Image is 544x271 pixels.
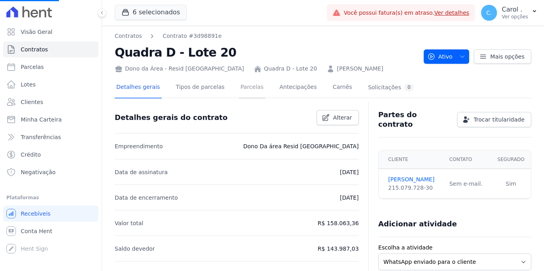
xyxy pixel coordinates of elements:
[333,114,352,122] span: Alterar
[318,218,359,228] p: R$ 158.063,36
[115,43,417,61] h2: Quadra D - Lote 20
[239,77,265,98] a: Parcelas
[474,49,531,64] a: Mais opções
[3,77,98,92] a: Lotes
[115,77,162,98] a: Detalhes gerais
[388,175,440,184] a: [PERSON_NAME]
[3,206,98,222] a: Recebíveis
[21,168,56,176] span: Negativação
[340,193,358,202] p: [DATE]
[378,110,451,129] h3: Partes do contrato
[3,41,98,57] a: Contratos
[174,77,226,98] a: Tipos de parcelas
[21,227,52,235] span: Conta Hent
[3,24,98,40] a: Visão Geral
[278,77,319,98] a: Antecipações
[366,77,415,98] a: Solicitações0
[388,184,440,192] div: 215.079.728-30
[491,150,531,169] th: Segurado
[457,112,531,127] a: Trocar titularidade
[3,112,98,128] a: Minha Carteira
[115,167,168,177] p: Data de assinatura
[3,129,98,145] a: Transferências
[490,53,524,61] span: Mais opções
[115,244,155,253] p: Saldo devedor
[21,210,51,218] span: Recebíveis
[474,116,524,124] span: Trocar titularidade
[475,2,544,24] button: C. Carol . Ver opções
[21,98,43,106] span: Clientes
[3,147,98,163] a: Crédito
[115,65,244,73] div: Dono da Área - Resid [GEOGRAPHIC_DATA]
[444,150,491,169] th: Contato
[3,59,98,75] a: Parcelas
[21,151,41,159] span: Crédito
[243,141,359,151] p: Dono Da área Resid [GEOGRAPHIC_DATA]
[379,150,444,169] th: Cliente
[115,32,142,40] a: Contratos
[115,141,163,151] p: Empreendimento
[21,28,53,36] span: Visão Geral
[21,133,61,141] span: Transferências
[3,94,98,110] a: Clientes
[115,32,222,40] nav: Breadcrumb
[424,49,470,64] button: Ativo
[115,5,187,20] button: 6 selecionados
[21,116,62,124] span: Minha Carteira
[404,84,414,91] div: 0
[434,10,469,16] a: Ver detalhes
[368,84,414,91] div: Solicitações
[21,81,36,88] span: Lotes
[3,223,98,239] a: Conta Hent
[115,113,227,122] h3: Detalhes gerais do contrato
[6,193,95,202] div: Plataformas
[337,65,383,73] a: [PERSON_NAME]
[115,32,417,40] nav: Breadcrumb
[115,218,143,228] p: Valor total
[340,167,358,177] p: [DATE]
[21,63,44,71] span: Parcelas
[486,10,492,16] span: C.
[502,14,528,20] p: Ver opções
[502,6,528,14] p: Carol .
[21,45,48,53] span: Contratos
[264,65,317,73] a: Quadra D - Lote 20
[318,244,359,253] p: R$ 143.987,03
[317,110,359,125] a: Alterar
[162,32,221,40] a: Contrato #3d98891e
[444,169,491,199] td: Sem e-mail.
[427,49,453,64] span: Ativo
[3,164,98,180] a: Negativação
[331,77,354,98] a: Carnês
[378,244,531,252] label: Escolha a atividade
[491,169,531,199] td: Sim
[378,219,457,229] h3: Adicionar atividade
[115,193,178,202] p: Data de encerramento
[344,9,469,17] span: Você possui fatura(s) em atraso.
